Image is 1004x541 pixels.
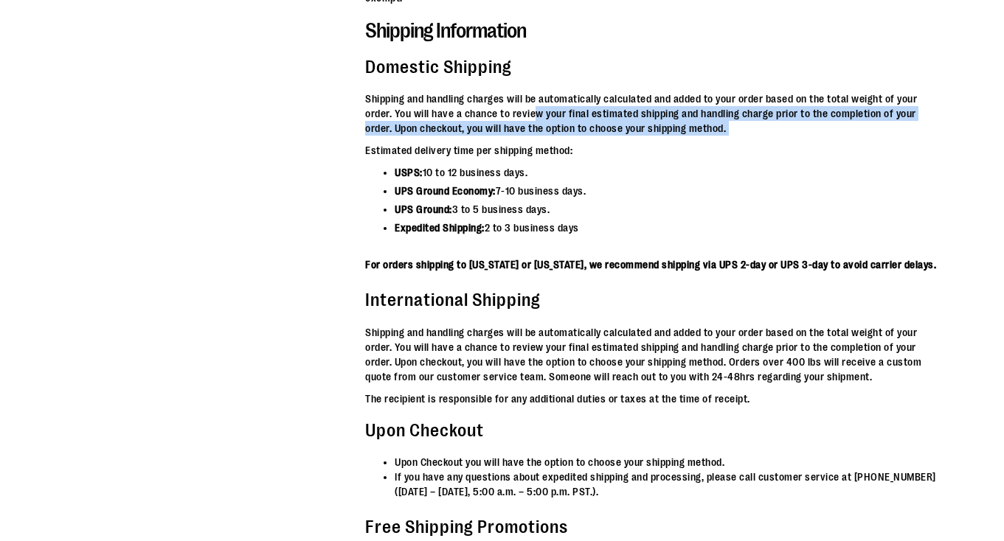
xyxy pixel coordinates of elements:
[365,391,944,406] p: The recipient is responsible for any additional duties or taxes at the time of receipt.
[395,184,496,198] b: UPS Ground Economy:
[395,470,944,499] li: If you have any questions about expedited shipping and processing, please call customer service a...
[365,20,944,43] h3: Shipping Information
[365,325,944,384] p: Shipping and handling charges will be automatically calculated and added to your order based on t...
[395,202,944,220] li: 3 to 5 business days.
[365,257,936,272] b: For orders shipping to [US_STATE] or [US_STATE], we recommend shipping via UPS 2-day or UPS 3-day...
[395,220,944,239] li: 2 to 3 business days
[395,202,452,217] b: UPS Ground:
[365,517,944,537] h4: Free Shipping Promotions
[365,57,944,77] h4: Domestic Shipping
[395,165,423,180] b: USPS:
[365,421,944,440] h4: Upon Checkout
[365,290,944,310] h4: International Shipping
[365,91,944,136] p: Shipping and handling charges will be automatically calculated and added to your order based on t...
[395,455,944,470] li: Upon Checkout you will have the option to choose your shipping method.
[395,220,485,235] b: Expedited Shipping:
[395,165,944,184] li: 10 to 12 business days.
[395,184,944,202] li: 7-10 business days.
[365,143,944,158] p: Estimated delivery time per shipping method:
